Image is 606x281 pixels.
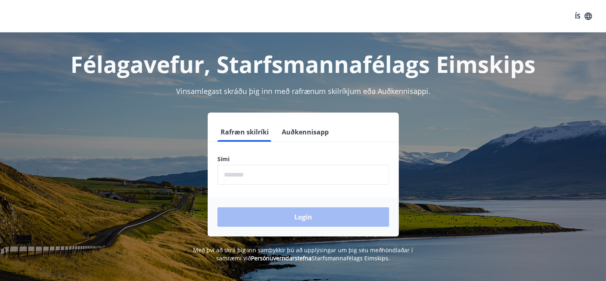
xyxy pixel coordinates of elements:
span: Með því að skrá þig inn samþykkir þú að upplýsingar um þig séu meðhöndlaðar í samræmi við Starfsm... [193,246,413,262]
h1: Félagavefur, Starfsmannafélags Eimskips [21,49,585,79]
button: Rafræn skilríki [217,122,272,142]
button: Auðkennisapp [279,122,332,142]
a: Persónuverndarstefna [251,254,312,262]
button: ÍS [570,9,596,23]
span: Vinsamlegast skráðu þig inn með rafrænum skilríkjum eða Auðkennisappi. [176,86,430,96]
label: Sími [217,155,389,163]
